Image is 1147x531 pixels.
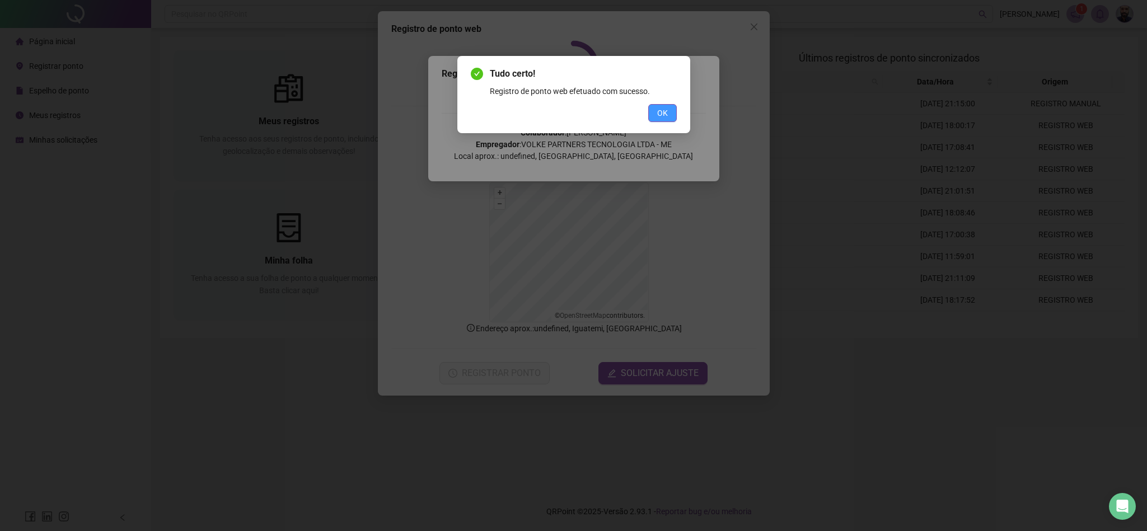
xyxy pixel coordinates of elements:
[490,85,677,97] div: Registro de ponto web efetuado com sucesso.
[471,68,483,80] span: check-circle
[657,107,668,119] span: OK
[1109,493,1136,520] div: Open Intercom Messenger
[648,104,677,122] button: OK
[490,67,677,81] span: Tudo certo!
